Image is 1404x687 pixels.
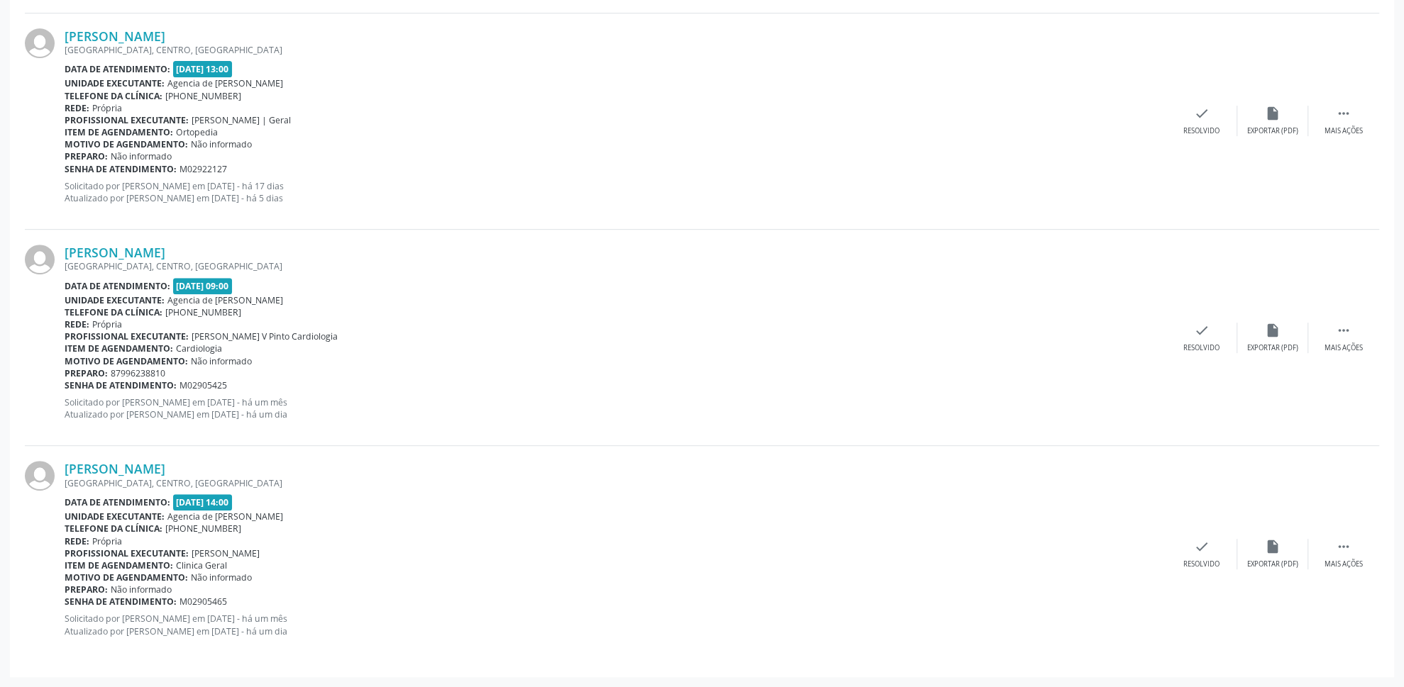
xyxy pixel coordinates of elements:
b: Item de agendamento: [65,342,173,354]
div: [GEOGRAPHIC_DATA], CENTRO, [GEOGRAPHIC_DATA] [65,477,1166,489]
span: Agencia de [PERSON_NAME] [167,294,283,306]
span: Própria [92,102,122,114]
span: Ortopedia [176,126,218,138]
span: Cardiologia [176,342,222,354]
b: Motivo de agendamento: [65,138,188,150]
b: Preparo: [65,583,108,596]
i: insert_drive_file [1265,323,1281,338]
b: Telefone da clínica: [65,523,162,535]
div: [GEOGRAPHIC_DATA], CENTRO, [GEOGRAPHIC_DATA] [65,44,1166,56]
span: Clinica Geral [176,559,227,571]
span: M02905425 [179,379,227,391]
i: insert_drive_file [1265,539,1281,554]
i: check [1194,323,1210,338]
span: [PERSON_NAME] | Geral [192,114,291,126]
b: Motivo de agendamento: [65,571,188,583]
img: img [25,461,55,491]
span: Não informado [111,583,172,596]
b: Preparo: [65,150,108,162]
span: Não informado [191,355,252,367]
i:  [1336,106,1352,121]
span: [PERSON_NAME] [192,547,260,559]
b: Unidade executante: [65,510,165,523]
b: Rede: [65,318,89,330]
b: Telefone da clínica: [65,90,162,102]
a: [PERSON_NAME] [65,245,165,260]
b: Profissional executante: [65,330,189,342]
b: Unidade executante: [65,294,165,306]
a: [PERSON_NAME] [65,461,165,476]
b: Data de atendimento: [65,280,170,292]
span: [DATE] 09:00 [173,278,233,294]
p: Solicitado por [PERSON_NAME] em [DATE] - há 17 dias Atualizado por [PERSON_NAME] em [DATE] - há 5... [65,180,1166,204]
i: check [1194,539,1210,554]
b: Preparo: [65,367,108,379]
div: Exportar (PDF) [1247,126,1298,136]
div: Resolvido [1183,126,1220,136]
b: Senha de atendimento: [65,596,177,608]
img: img [25,28,55,58]
div: Exportar (PDF) [1247,343,1298,353]
p: Solicitado por [PERSON_NAME] em [DATE] - há um mês Atualizado por [PERSON_NAME] em [DATE] - há um... [65,396,1166,420]
div: Mais ações [1325,126,1363,136]
span: Não informado [111,150,172,162]
b: Motivo de agendamento: [65,355,188,367]
b: Profissional executante: [65,114,189,126]
div: Mais ações [1325,343,1363,353]
div: Resolvido [1183,559,1220,569]
span: [PHONE_NUMBER] [165,306,241,318]
b: Data de atendimento: [65,63,170,75]
b: Rede: [65,102,89,114]
span: [DATE] 14:00 [173,494,233,510]
span: Não informado [191,138,252,150]
b: Data de atendimento: [65,496,170,508]
div: [GEOGRAPHIC_DATA], CENTRO, [GEOGRAPHIC_DATA] [65,260,1166,272]
span: [PHONE_NUMBER] [165,90,241,102]
b: Profissional executante: [65,547,189,559]
span: M02905465 [179,596,227,608]
b: Item de agendamento: [65,559,173,571]
span: 87996238810 [111,367,165,379]
b: Unidade executante: [65,77,165,89]
b: Senha de atendimento: [65,379,177,391]
span: Agencia de [PERSON_NAME] [167,510,283,523]
i: check [1194,106,1210,121]
span: Não informado [191,571,252,583]
div: Mais ações [1325,559,1363,569]
div: Resolvido [1183,343,1220,353]
b: Rede: [65,535,89,547]
div: Exportar (PDF) [1247,559,1298,569]
span: M02922127 [179,163,227,175]
span: [DATE] 13:00 [173,61,233,77]
i:  [1336,323,1352,338]
i: insert_drive_file [1265,106,1281,121]
span: Própria [92,318,122,330]
span: Própria [92,535,122,547]
span: [PERSON_NAME] V Pinto Cardiologia [192,330,338,342]
p: Solicitado por [PERSON_NAME] em [DATE] - há um mês Atualizado por [PERSON_NAME] em [DATE] - há um... [65,613,1166,637]
b: Telefone da clínica: [65,306,162,318]
b: Item de agendamento: [65,126,173,138]
img: img [25,245,55,274]
span: Agencia de [PERSON_NAME] [167,77,283,89]
b: Senha de atendimento: [65,163,177,175]
a: [PERSON_NAME] [65,28,165,44]
i:  [1336,539,1352,554]
span: [PHONE_NUMBER] [165,523,241,535]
